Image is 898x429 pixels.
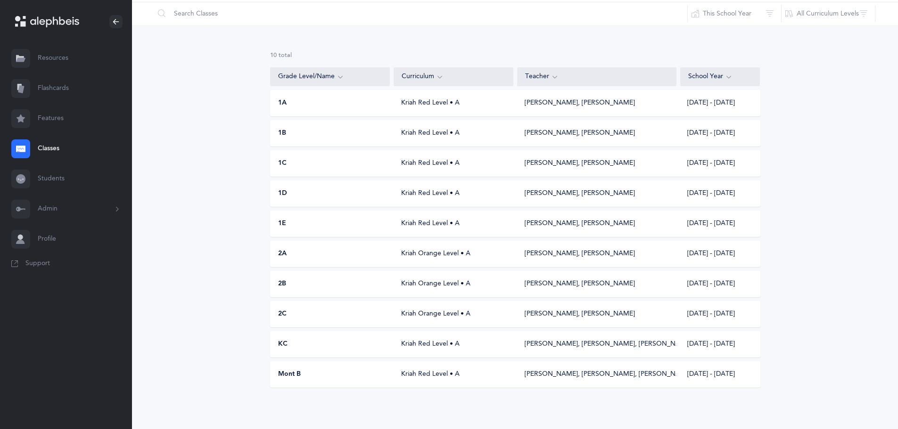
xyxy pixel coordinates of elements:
[680,309,759,319] div: [DATE] - [DATE]
[851,382,887,418] iframe: Drift Widget Chat Controller
[680,159,759,168] div: [DATE] - [DATE]
[394,98,513,108] div: Kriah Red Level • A
[680,129,759,138] div: [DATE] - [DATE]
[394,279,513,289] div: Kriah Orange Level • A
[402,72,505,82] div: Curriculum
[525,279,635,289] div: [PERSON_NAME], [PERSON_NAME]
[525,72,668,82] div: Teacher
[25,259,50,268] span: Support
[680,219,759,228] div: [DATE] - [DATE]
[525,189,635,198] div: [PERSON_NAME], [PERSON_NAME]
[394,159,513,168] div: Kriah Red Level • A
[394,219,513,228] div: Kriah Red Level • A
[680,249,759,259] div: [DATE] - [DATE]
[680,279,759,289] div: [DATE] - [DATE]
[154,2,688,25] input: Search Classes
[278,159,287,168] span: 1C
[680,98,759,108] div: [DATE] - [DATE]
[525,249,635,259] div: [PERSON_NAME], [PERSON_NAME]
[525,219,635,228] div: [PERSON_NAME], [PERSON_NAME]
[394,370,513,379] div: Kriah Red Level • A
[525,309,635,319] div: [PERSON_NAME], [PERSON_NAME]
[525,98,635,108] div: [PERSON_NAME], [PERSON_NAME]
[394,189,513,198] div: Kriah Red Level • A
[781,2,875,25] button: All Curriculum Levels
[394,249,513,259] div: Kriah Orange Level • A
[270,51,760,60] div: 10
[278,309,287,319] span: 2C
[278,340,288,349] span: KC
[278,98,287,108] span: 1A
[680,370,759,379] div: [DATE] - [DATE]
[680,189,759,198] div: [DATE] - [DATE]
[525,340,669,349] div: [PERSON_NAME], [PERSON_NAME], [PERSON_NAME]
[279,52,292,58] span: total
[278,219,286,228] span: 1E
[525,370,669,379] div: [PERSON_NAME], [PERSON_NAME], [PERSON_NAME]
[394,340,513,349] div: Kriah Red Level • A
[278,72,382,82] div: Grade Level/Name
[278,370,301,379] span: Mont B
[278,279,286,289] span: 2B
[394,309,513,319] div: Kriah Orange Level • A
[278,189,287,198] span: 1D
[525,159,635,168] div: [PERSON_NAME], [PERSON_NAME]
[687,2,782,25] button: This School Year
[525,129,635,138] div: [PERSON_NAME], [PERSON_NAME]
[278,129,286,138] span: 1B
[278,249,287,259] span: 2A
[688,72,752,82] div: School Year
[394,129,513,138] div: Kriah Red Level • A
[680,340,759,349] div: [DATE] - [DATE]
